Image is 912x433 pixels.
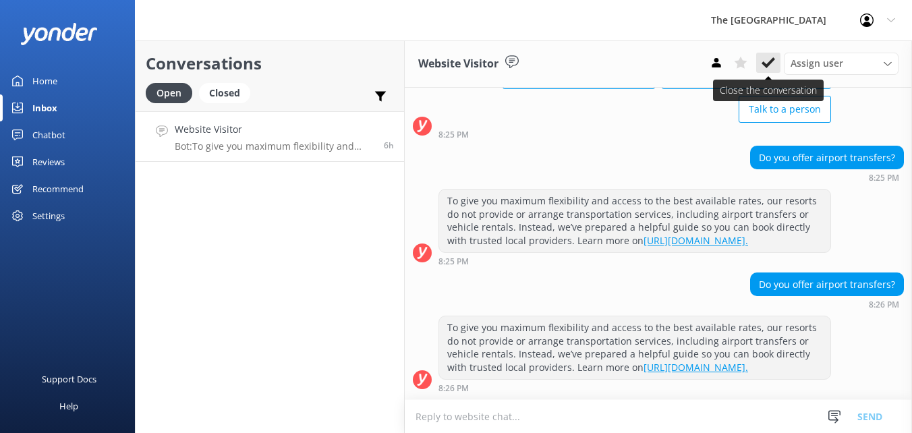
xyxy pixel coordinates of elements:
div: Do you offer airport transfers? [751,273,903,296]
div: Support Docs [42,366,96,393]
div: Settings [32,202,65,229]
strong: 8:26 PM [438,384,469,393]
div: Sep 08 2025 02:26am (UTC -10:00) Pacific/Honolulu [750,299,904,309]
strong: 8:25 PM [438,131,469,139]
button: Talk to a person [739,96,831,123]
strong: 8:25 PM [869,174,899,182]
div: Inbox [32,94,57,121]
div: Sep 08 2025 02:25am (UTC -10:00) Pacific/Honolulu [438,129,831,139]
div: Sep 08 2025 02:25am (UTC -10:00) Pacific/Honolulu [438,256,831,266]
a: [URL][DOMAIN_NAME]. [644,234,748,247]
a: Closed [199,85,257,100]
div: Assign User [784,53,899,74]
div: Reviews [32,148,65,175]
h4: Website Visitor [175,122,374,137]
div: Closed [199,83,250,103]
img: yonder-white-logo.png [20,23,98,45]
h2: Conversations [146,51,394,76]
a: Open [146,85,199,100]
span: Sep 08 2025 02:26am (UTC -10:00) Pacific/Honolulu [384,140,394,151]
div: Sep 08 2025 02:26am (UTC -10:00) Pacific/Honolulu [438,383,831,393]
div: To give you maximum flexibility and access to the best available rates, our resorts do not provid... [439,316,830,378]
div: To give you maximum flexibility and access to the best available rates, our resorts do not provid... [439,190,830,252]
span: Assign user [791,56,843,71]
div: Recommend [32,175,84,202]
div: Home [32,67,57,94]
h3: Website Visitor [418,55,498,73]
div: Sep 08 2025 02:25am (UTC -10:00) Pacific/Honolulu [750,173,904,182]
div: Open [146,83,192,103]
div: Help [59,393,78,420]
strong: 8:25 PM [438,258,469,266]
strong: 8:26 PM [869,301,899,309]
div: Do you offer airport transfers? [751,146,903,169]
a: [URL][DOMAIN_NAME]. [644,361,748,374]
p: Bot: To give you maximum flexibility and access to the best available rates, our resorts do not p... [175,140,374,152]
a: Website VisitorBot:To give you maximum flexibility and access to the best available rates, our re... [136,111,404,162]
div: Chatbot [32,121,65,148]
